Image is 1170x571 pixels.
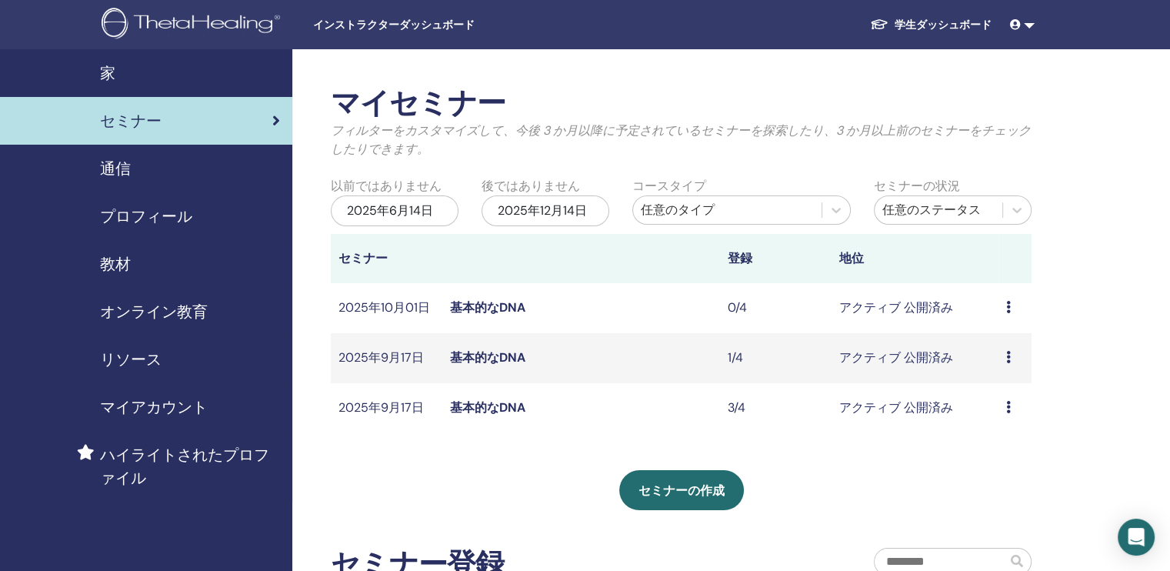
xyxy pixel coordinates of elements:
img: graduation-cap-white.svg [870,18,888,31]
label: コースタイプ [632,177,706,195]
div: 任意のタイプ [641,201,814,219]
td: アクティブ 公開済み [832,283,998,333]
div: インターコムメッセンジャーを開く [1118,519,1155,556]
th: 地位 [832,234,998,283]
span: オンライン教育 [100,300,208,323]
td: 1/4 [720,333,832,383]
td: 2025年9月17日 [331,383,442,433]
td: アクティブ 公開済み [832,333,998,383]
td: 0/4 [720,283,832,333]
label: 後ではありません [482,177,580,195]
a: 学生ダッシュボード [858,11,1004,39]
div: 任意のステータス [882,201,995,219]
p: フィルターをカスタマイズして、今後 3 か月以降に予定されているセミナーを探索したり、3 か月以上前のセミナーをチェックしたりできます。 [331,122,1032,159]
a: セミナーの作成 [619,470,744,510]
span: リソース [100,348,162,371]
span: マイアカウント [100,396,208,419]
span: 家 [100,62,115,85]
span: セミナーの作成 [638,483,725,499]
img: logo.png [102,8,285,42]
span: 教材 [100,252,131,275]
td: アクティブ 公開済み [832,383,998,433]
div: 2025年12月14日 [482,195,609,226]
label: セミナーの状況 [874,177,960,195]
a: 基本的なDNA [450,349,525,366]
a: 基本的なDNA [450,299,525,316]
span: セミナー [100,109,162,132]
span: プロフィール [100,205,192,228]
font: 学生ダッシュボード [895,18,992,32]
span: ハイライトされたプロファイル [100,443,280,489]
th: セミナー [331,234,442,283]
td: 3/4 [720,383,832,433]
span: インストラクターダッシュボード [313,17,544,33]
td: 2025年10月01日 [331,283,442,333]
td: 2025年9月17日 [331,333,442,383]
div: 2025年6月14日 [331,195,458,226]
label: 以前ではありません [331,177,442,195]
a: 基本的なDNA [450,399,525,416]
h2: マイセミナー [331,86,1032,122]
th: 登録 [720,234,832,283]
span: 通信 [100,157,131,180]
